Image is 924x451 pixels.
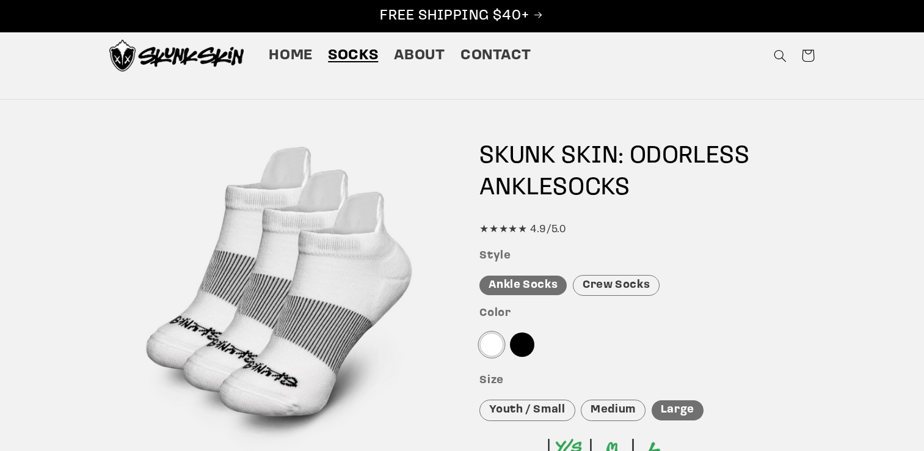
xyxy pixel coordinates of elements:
h3: Style [479,249,815,263]
div: Medium [581,400,646,421]
a: About [386,38,453,73]
div: Large [652,400,704,420]
a: Home [261,38,321,73]
a: Socks [321,38,386,73]
h1: SKUNK SKIN: ODORLESS SOCKS [479,141,815,204]
span: Contact [460,46,531,65]
span: ANKLE [479,176,553,200]
div: Youth / Small [479,400,575,421]
img: Skunk Skin Anti-Odor Socks. [109,40,244,71]
h3: Size [479,374,815,388]
span: Socks [328,46,378,65]
h3: Color [479,307,815,321]
a: Contact [453,38,539,73]
div: Ankle Socks [479,276,567,296]
div: Crew Socks [573,275,660,296]
p: FREE SHIPPING $40+ [13,7,911,26]
span: About [394,46,445,65]
span: Home [269,46,313,65]
summary: Search [766,42,794,70]
div: ★★★★★ 4.9/5.0 [479,221,815,239]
